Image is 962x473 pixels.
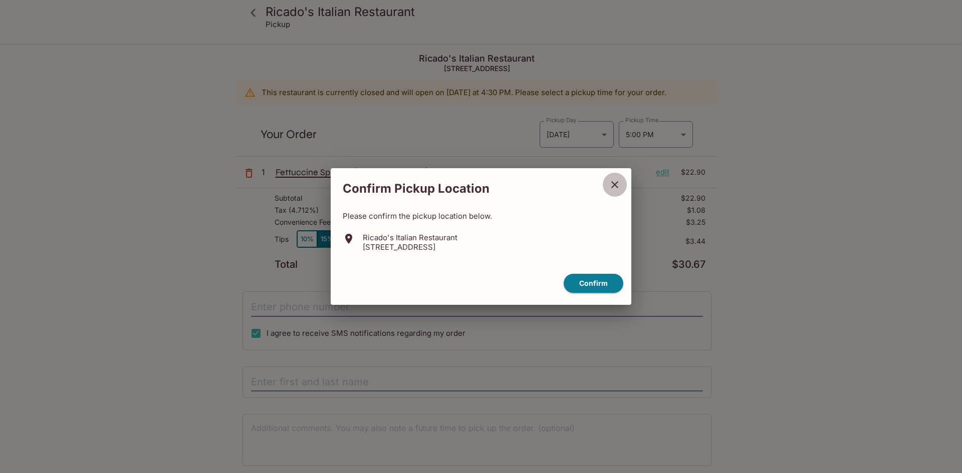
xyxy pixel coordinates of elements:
[343,211,619,221] p: Please confirm the pickup location below.
[564,274,623,293] button: confirm
[602,172,627,197] button: close
[363,242,457,252] p: [STREET_ADDRESS]
[363,233,457,242] p: Ricado's Italian Restaurant
[331,176,602,201] h2: Confirm Pickup Location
